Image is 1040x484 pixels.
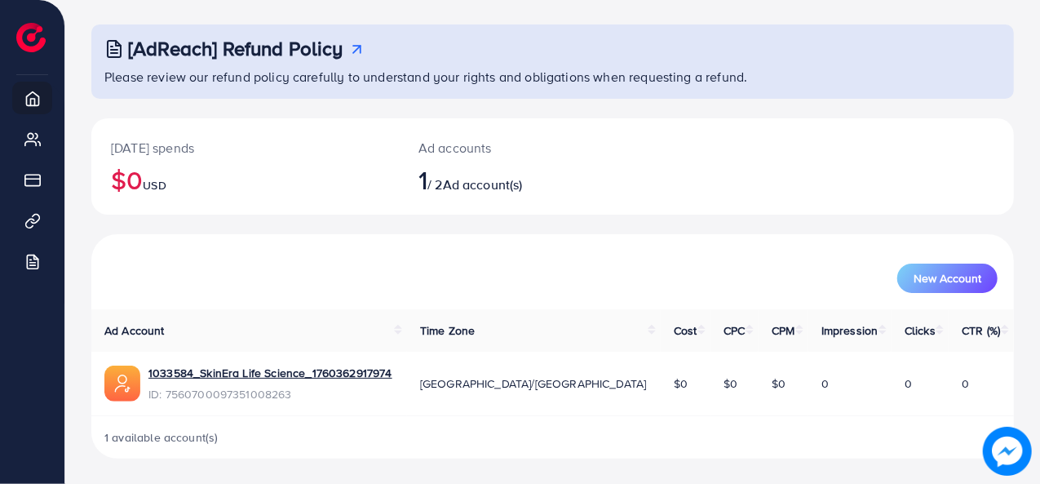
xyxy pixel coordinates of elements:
[674,322,697,339] span: Cost
[418,138,610,158] p: Ad accounts
[821,322,878,339] span: Impression
[983,427,1032,476] img: image
[724,375,737,392] span: $0
[772,375,786,392] span: $0
[821,375,829,392] span: 0
[772,322,794,339] span: CPM
[148,365,392,381] a: 1033584_SkinEra Life Science_1760362917974
[905,375,912,392] span: 0
[443,175,523,193] span: Ad account(s)
[104,67,1004,87] p: Please review our refund policy carefully to understand your rights and obligations when requesti...
[674,375,688,392] span: $0
[418,164,610,195] h2: / 2
[420,375,647,392] span: [GEOGRAPHIC_DATA]/[GEOGRAPHIC_DATA]
[905,322,936,339] span: Clicks
[111,138,379,158] p: [DATE] spends
[420,322,475,339] span: Time Zone
[914,273,981,284] span: New Account
[962,322,1000,339] span: CTR (%)
[104,366,140,402] img: ic-ads-acc.e4c84228.svg
[148,386,392,402] span: ID: 7560700097351008263
[897,264,998,293] button: New Account
[16,23,46,52] img: logo
[104,429,219,446] span: 1 available account(s)
[418,161,427,198] span: 1
[962,375,969,392] span: 0
[104,322,165,339] span: Ad Account
[724,322,745,339] span: CPC
[111,164,379,195] h2: $0
[128,37,343,60] h3: [AdReach] Refund Policy
[143,177,166,193] span: USD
